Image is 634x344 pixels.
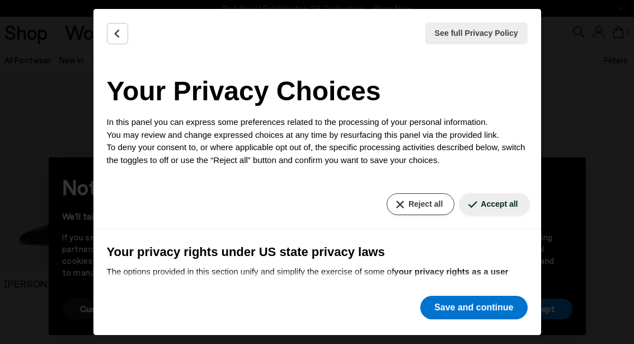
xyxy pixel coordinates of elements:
[459,193,529,215] button: Accept all
[107,23,128,44] button: Back
[420,296,527,319] button: Save and continue
[107,71,528,111] h2: Your Privacy Choices
[435,27,518,39] span: See full Privacy Policy
[387,193,454,215] button: Reject all
[425,22,528,44] button: See full Privacy Policy
[107,243,528,261] h3: Your privacy rights under US state privacy laws
[107,266,528,304] p: The options provided in this section unify and simplify the exercise of some of To learn more abo...
[107,116,528,166] p: In this panel you can express some preferences related to the processing of your personal informa...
